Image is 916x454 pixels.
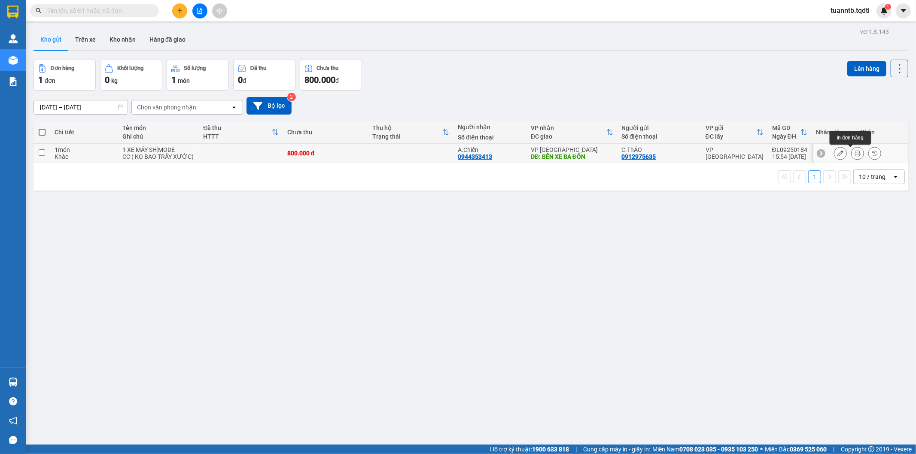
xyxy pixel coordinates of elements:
span: caret-down [900,7,907,15]
div: VP nhận [531,124,606,131]
th: Toggle SortBy [701,121,768,144]
div: In đơn hàng [830,131,871,145]
div: ĐL09250184 [772,146,807,153]
span: Miền Bắc [765,445,827,454]
span: copyright [868,446,874,452]
div: Nhãn [860,129,903,136]
div: Đã thu [203,124,271,131]
button: Chưa thu800.000đ [300,60,362,91]
div: 15:54 [DATE] [772,153,807,160]
img: logo-vxr [7,6,18,18]
button: Số lượng1món [167,60,229,91]
div: Đơn hàng [51,65,74,71]
span: 1 [171,75,176,85]
th: Toggle SortBy [526,121,618,144]
button: plus [172,3,187,18]
button: Kho nhận [103,29,143,50]
span: notification [9,417,17,425]
div: 800.000 đ [287,150,364,157]
span: đ [243,77,246,84]
button: 1 [808,170,821,183]
svg: open [892,173,899,180]
img: warehouse-icon [9,34,18,43]
span: tuanntb.tqdtl [824,5,876,16]
svg: open [231,104,237,111]
span: | [575,445,577,454]
button: Bộ lọc [246,97,292,115]
img: solution-icon [9,77,18,86]
div: 1 món [55,146,114,153]
div: Nhân viên [816,129,852,136]
div: A.Chiến [458,146,522,153]
div: Trạng thái [373,133,443,140]
div: ver 1.8.143 [860,27,889,36]
div: HTTT [203,133,271,140]
button: Kho gửi [33,29,68,50]
strong: 0369 525 060 [790,446,827,453]
th: Toggle SortBy [199,121,283,144]
div: Khối lượng [117,65,143,71]
span: món [178,77,190,84]
div: Mã GD [772,124,800,131]
button: file-add [192,3,207,18]
span: ⚪️ [760,448,763,451]
span: 1 [886,4,889,10]
div: Số lượng [184,65,206,71]
div: 10 / trang [859,173,886,181]
div: VP [GEOGRAPHIC_DATA] [706,146,764,160]
span: Hỗ trợ kỹ thuật: [490,445,569,454]
button: Đơn hàng1đơn [33,60,96,91]
span: plus [177,8,183,14]
th: Toggle SortBy [368,121,454,144]
div: Chưa thu [287,129,364,136]
div: Khác [55,153,114,160]
span: đ [335,77,339,84]
div: Sửa đơn hàng [834,147,847,160]
span: Miền Nam [652,445,758,454]
div: Số điện thoại [622,133,697,140]
span: question-circle [9,397,17,406]
span: message [9,436,17,444]
img: warehouse-icon [9,378,18,387]
img: icon-new-feature [880,7,888,15]
div: Ghi chú [122,133,195,140]
span: 1 [38,75,43,85]
img: warehouse-icon [9,56,18,65]
div: VP gửi [706,124,757,131]
div: Người gửi [622,124,697,131]
input: Tìm tên, số ĐT hoặc mã đơn [47,6,149,15]
strong: 0708 023 035 - 0935 103 250 [679,446,758,453]
span: | [833,445,834,454]
div: Người nhận [458,124,522,130]
span: 0 [238,75,243,85]
span: kg [111,77,118,84]
span: Cung cấp máy in - giấy in: [583,445,650,454]
th: Toggle SortBy [768,121,812,144]
button: aim [212,3,227,18]
span: 800.000 [304,75,335,85]
div: Thu hộ [373,124,443,131]
span: đơn [45,77,55,84]
sup: 1 [885,4,891,10]
div: 1 XE MÁY SH MODE [122,146,195,153]
input: Select a date range. [34,100,128,114]
sup: 2 [287,93,296,101]
div: Đã thu [250,65,266,71]
div: Chưa thu [317,65,339,71]
div: Ngày ĐH [772,133,800,140]
span: 0 [105,75,110,85]
div: VP [GEOGRAPHIC_DATA] [531,146,613,153]
div: 0944353413 [458,153,492,160]
div: ĐC giao [531,133,606,140]
button: Hàng đã giao [143,29,192,50]
div: ĐC lấy [706,133,757,140]
span: search [36,8,42,14]
div: 0912975635 [622,153,656,160]
div: C.ThẢO [622,146,697,153]
div: Số điện thoại [458,134,522,141]
button: Lên hàng [847,61,886,76]
span: file-add [197,8,203,14]
button: Khối lượng0kg [100,60,162,91]
div: Chọn văn phòng nhận [137,103,196,112]
div: Tên món [122,124,195,131]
